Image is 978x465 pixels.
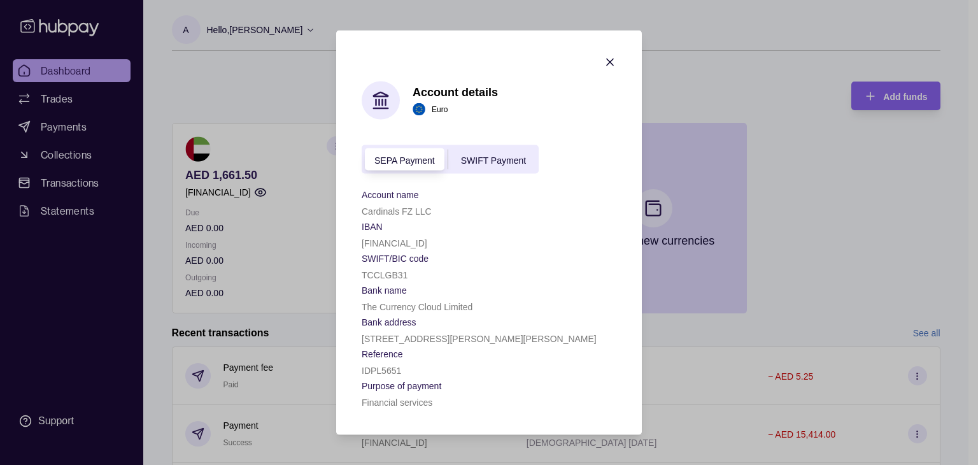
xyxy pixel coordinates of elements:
[432,102,448,116] p: Euro
[362,285,407,296] p: Bank name
[362,349,403,359] p: Reference
[362,302,472,312] p: The Currency Cloud Limited
[362,317,416,327] p: Bank address
[362,381,441,391] p: Purpose of payment
[362,397,432,408] p: Financial services
[362,334,597,344] p: [STREET_ADDRESS][PERSON_NAME][PERSON_NAME]
[374,155,435,165] span: SEPA Payment
[362,145,539,174] div: accountIndex
[413,85,498,99] h1: Account details
[362,190,419,200] p: Account name
[362,254,429,264] p: SWIFT/BIC code
[362,270,407,280] p: TCCLGB31
[461,155,526,165] span: SWIFT Payment
[413,103,425,115] img: eu
[362,206,432,217] p: Cardinals FZ LLC
[362,238,427,248] p: [FINANCIAL_ID]
[362,222,383,232] p: IBAN
[362,366,401,376] p: IDPL5651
